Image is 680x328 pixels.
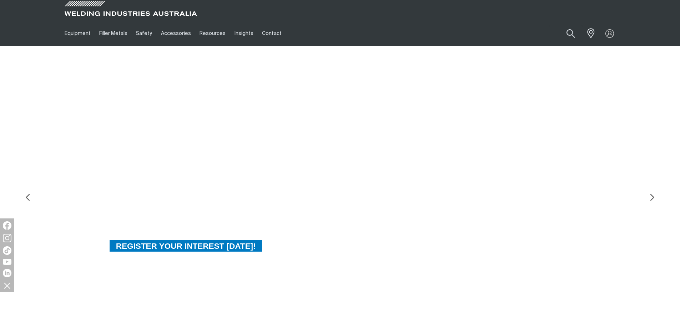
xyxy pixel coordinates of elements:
nav: Main [60,21,480,46]
input: Product name or item number... [549,25,583,42]
img: NextArrow [645,190,659,205]
img: LinkedIn [3,269,11,277]
a: Insights [230,21,257,46]
a: Accessories [157,21,195,46]
a: Safety [132,21,156,46]
a: REGISTER YOUR INTEREST TODAY! [109,239,263,252]
a: Contact [258,21,286,46]
div: THE NEW BOBCAT 265X™ WITH [PERSON_NAME] HAS ARRIVED! [109,166,546,177]
a: Filler Metals [95,21,132,46]
img: YouTube [3,259,11,265]
a: Resources [195,21,230,46]
div: Faster, easier setup. More capabilities. Reliability you can trust. [109,195,546,225]
button: Search products [559,25,583,42]
img: hide socials [1,279,13,292]
span: REGISTER YOUR INTEREST [DATE]! [110,239,262,252]
img: Facebook [3,221,11,230]
img: PrevArrow [21,190,35,205]
a: Equipment [60,21,95,46]
img: TikTok [3,246,11,255]
img: Instagram [3,234,11,242]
